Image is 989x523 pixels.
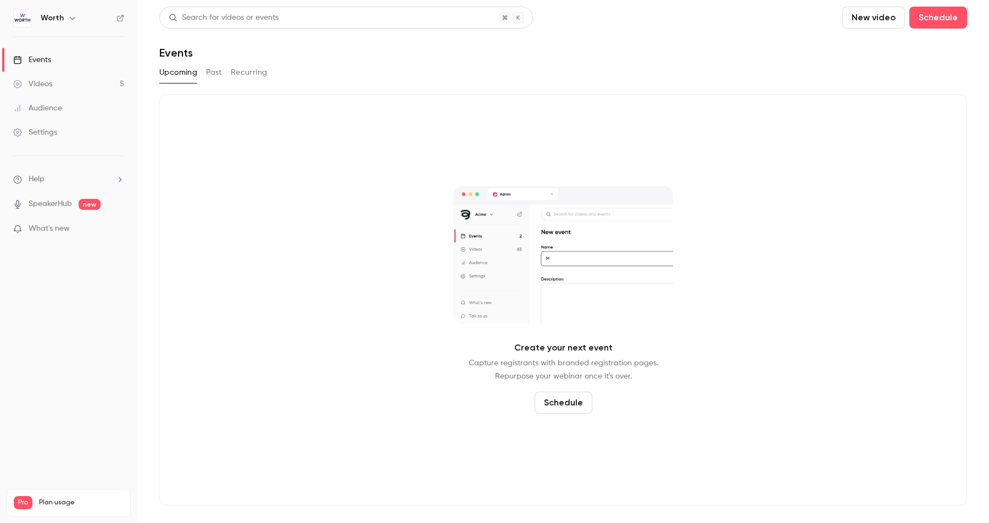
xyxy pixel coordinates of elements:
[231,64,268,81] button: Recurring
[206,64,222,81] button: Past
[39,498,124,507] span: Plan usage
[79,199,101,210] span: new
[29,174,45,185] span: Help
[514,341,613,354] p: Create your next event
[535,392,592,414] button: Schedule
[159,46,193,59] h1: Events
[13,79,52,90] div: Videos
[29,198,72,210] a: SpeakerHub
[29,223,70,235] span: What's new
[13,54,51,65] div: Events
[169,12,279,24] div: Search for videos or events
[842,7,905,29] button: New video
[14,496,32,509] span: Pro
[159,64,197,81] button: Upcoming
[41,13,64,24] h6: Worth
[14,9,31,27] img: Worth
[909,7,967,29] button: Schedule
[469,357,658,383] p: Capture registrants with branded registration pages. Repurpose your webinar once it's over.
[13,103,62,114] div: Audience
[13,127,57,138] div: Settings
[13,174,124,185] li: help-dropdown-opener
